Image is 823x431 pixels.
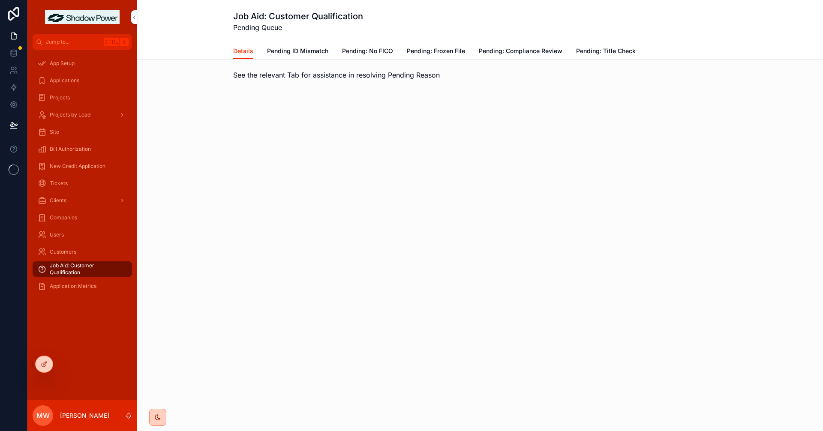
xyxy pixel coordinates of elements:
[50,262,123,276] span: Job Aid: Customer Qualification
[50,146,91,153] span: Bill Authorization
[27,50,137,305] div: scrollable content
[33,107,132,123] a: Projects by Lead
[104,38,119,46] span: Ctrl
[233,70,727,80] p: See the relevant Tab for assistance in resolving Pending Reason
[233,47,253,55] span: Details
[233,10,363,22] h1: Job Aid: Customer Qualification
[233,43,253,60] a: Details
[33,141,132,157] a: Bill Authorization
[33,176,132,191] a: Tickets
[45,10,120,24] img: App logo
[50,283,96,290] span: Application Metrics
[479,47,562,55] span: Pending: Compliance Review
[576,47,636,55] span: Pending: Title Check
[33,56,132,71] a: App Setup
[33,210,132,225] a: Companies
[33,124,132,140] a: Site
[46,39,100,45] span: Jump to...
[50,197,66,204] span: Clients
[121,39,128,45] span: K
[50,60,75,67] span: App Setup
[342,43,393,60] a: Pending: No FICO
[33,73,132,88] a: Applications
[33,193,132,208] a: Clients
[50,248,76,255] span: Customers
[33,244,132,260] a: Customers
[50,214,77,221] span: Companies
[33,261,132,277] a: Job Aid: Customer Qualification
[50,77,79,84] span: Applications
[50,111,90,118] span: Projects by Lead
[50,94,70,101] span: Projects
[407,47,465,55] span: Pending: Frozen File
[407,43,465,60] a: Pending: Frozen File
[33,159,132,174] a: New Credit Application
[60,411,109,420] p: [PERSON_NAME]
[33,278,132,294] a: Application Metrics
[479,43,562,60] a: Pending: Compliance Review
[50,231,64,238] span: Users
[33,34,132,50] button: Jump to...CtrlK
[267,43,328,60] a: Pending ID Mismatch
[576,43,636,60] a: Pending: Title Check
[50,180,68,187] span: Tickets
[33,227,132,242] a: Users
[342,47,393,55] span: Pending: No FICO
[267,47,328,55] span: Pending ID Mismatch
[36,410,50,421] span: MW
[50,129,59,135] span: Site
[33,90,132,105] a: Projects
[50,163,105,170] span: New Credit Application
[233,22,363,33] span: Pending Queue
